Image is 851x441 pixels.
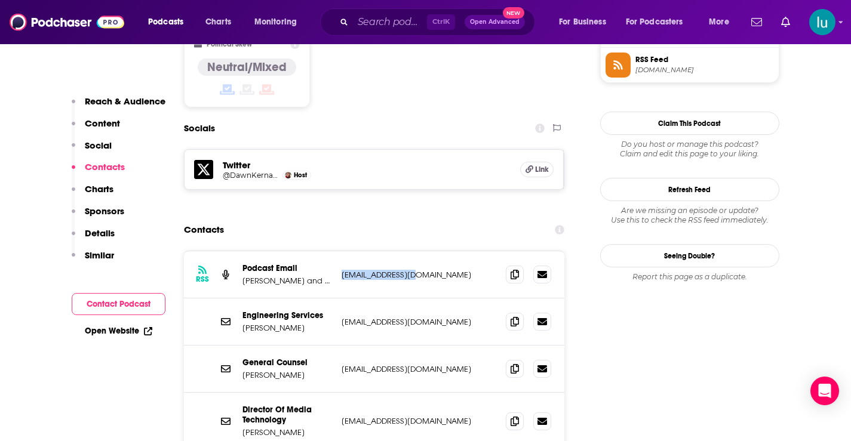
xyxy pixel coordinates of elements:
[331,8,546,36] div: Search podcasts, credits, & more...
[85,227,115,239] p: Details
[776,12,795,32] a: Show notifications dropdown
[342,364,497,374] p: [EMAIL_ADDRESS][DOMAIN_NAME]
[503,7,524,18] span: New
[470,19,520,25] span: Open Advanced
[294,171,307,179] span: Host
[810,377,839,405] div: Open Intercom Messenger
[242,357,332,368] p: General Counsel
[285,172,291,178] img: Dawn Kernagis
[353,13,427,32] input: Search podcasts, credits, & more...
[246,13,312,32] button: open menu
[205,14,231,30] span: Charts
[148,14,183,30] span: Podcasts
[72,249,114,272] button: Similar
[600,178,779,201] button: Refresh Feed
[72,118,120,140] button: Content
[72,140,112,162] button: Social
[223,159,511,171] h5: Twitter
[85,118,120,129] p: Content
[600,112,779,135] button: Claim This Podcast
[72,227,115,249] button: Details
[600,140,779,149] span: Do you host or manage this podcast?
[254,14,297,30] span: Monitoring
[701,13,744,32] button: open menu
[72,293,165,315] button: Contact Podcast
[184,218,224,241] h2: Contacts
[85,205,124,217] p: Sponsors
[600,244,779,267] a: Seeing Double?
[606,53,774,78] a: RSS Feed[DOMAIN_NAME]
[600,140,779,159] div: Claim and edit this page to your liking.
[242,276,332,286] p: [PERSON_NAME] and [PERSON_NAME]
[85,140,112,151] p: Social
[520,162,554,177] a: Link
[535,165,549,174] span: Link
[709,14,729,30] span: More
[618,13,701,32] button: open menu
[242,370,332,380] p: [PERSON_NAME]
[72,205,124,227] button: Sponsors
[242,427,332,437] p: [PERSON_NAME]
[809,9,835,35] button: Show profile menu
[746,12,767,32] a: Show notifications dropdown
[207,60,287,75] h4: Neutral/Mixed
[223,171,280,180] a: @DawnKernagis
[140,13,199,32] button: open menu
[635,66,774,75] span: ihmc.us
[85,249,114,261] p: Similar
[626,14,683,30] span: For Podcasters
[198,13,238,32] a: Charts
[342,270,497,280] p: [EMAIL_ADDRESS][DOMAIN_NAME]
[196,275,209,284] h3: RSS
[342,416,497,426] p: [EMAIL_ADDRESS][DOMAIN_NAME]
[600,206,779,225] div: Are we missing an episode or update? Use this to check the RSS feed immediately.
[72,161,125,183] button: Contacts
[600,272,779,282] div: Report this page as a duplicate.
[809,9,835,35] img: User Profile
[559,14,606,30] span: For Business
[72,183,113,205] button: Charts
[85,183,113,195] p: Charts
[242,263,332,273] p: Podcast Email
[809,9,835,35] span: Logged in as lusodano
[85,161,125,172] p: Contacts
[72,95,165,118] button: Reach & Audience
[10,11,124,33] img: Podchaser - Follow, Share and Rate Podcasts
[635,54,774,65] span: RSS Feed
[85,95,165,107] p: Reach & Audience
[465,15,525,29] button: Open AdvancedNew
[242,323,332,333] p: [PERSON_NAME]
[184,117,215,140] h2: Socials
[242,310,332,320] p: Engineering Services
[551,13,621,32] button: open menu
[427,14,455,30] span: Ctrl K
[85,326,152,336] a: Open Website
[342,317,497,327] p: [EMAIL_ADDRESS][DOMAIN_NAME]
[242,405,332,425] p: Director Of Media Technology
